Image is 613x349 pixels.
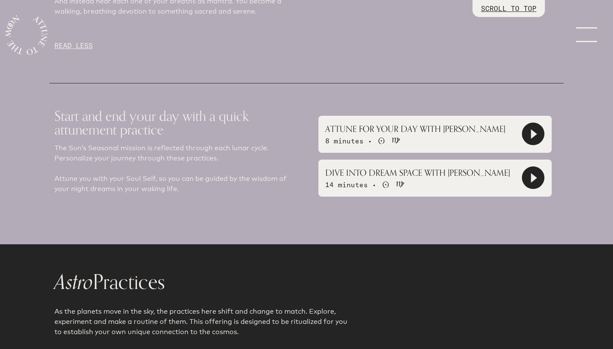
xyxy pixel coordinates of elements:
[325,166,510,179] p: DIVE INTO DREAM SPACE WITH [PERSON_NAME]
[54,272,559,293] h1: Practices
[54,293,352,337] p: As the planets move in the sky, the practices here shift and change to match. Explore, experiment...
[481,3,536,14] p: SCROLL TO TOP
[54,40,301,51] p: READ LESS
[325,180,376,189] span: 14 minutes •
[325,137,372,145] span: 8 minutes •
[54,102,301,143] h1: Start and end your day with a quick attunement practice
[54,266,93,299] span: Astro
[325,123,505,135] p: ATTUNE FOR YOUR DAY WITH [PERSON_NAME]
[54,143,301,194] p: The Sun’s Seasonal mission is reflected through each lunar cycle. Personalize your journey throug...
